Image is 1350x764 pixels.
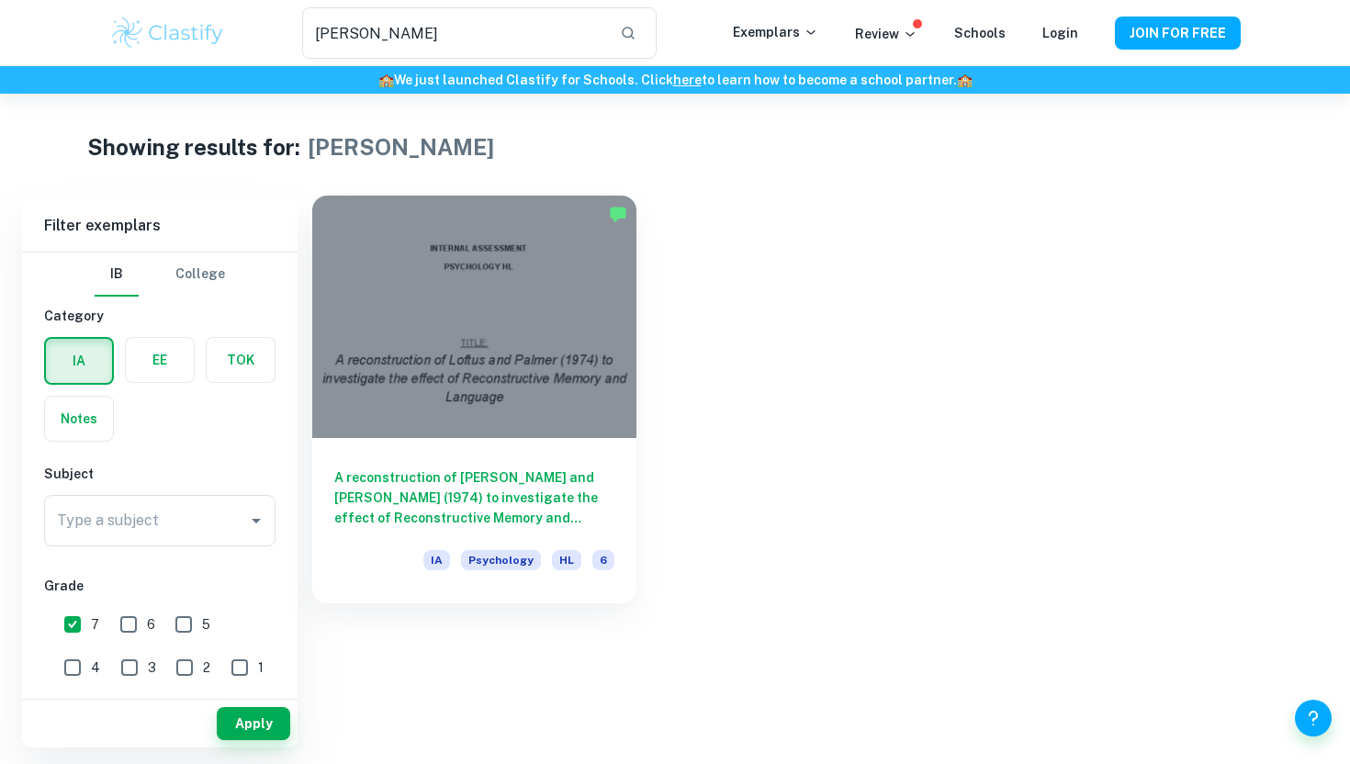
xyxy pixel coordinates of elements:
[95,253,225,297] div: Filter type choice
[1295,700,1332,736] button: Help and Feedback
[147,614,155,635] span: 6
[217,707,290,740] button: Apply
[44,306,276,326] h6: Category
[592,550,614,570] span: 6
[378,73,394,87] span: 🏫
[855,24,917,44] p: Review
[423,550,450,570] span: IA
[312,200,636,608] a: A reconstruction of [PERSON_NAME] and [PERSON_NAME] (1974) to investigate the effect of Reconstru...
[87,130,300,163] h1: Showing results for:
[126,338,194,382] button: EE
[461,550,541,570] span: Psychology
[45,397,113,441] button: Notes
[1042,26,1078,40] a: Login
[4,70,1346,90] h6: We just launched Clastify for Schools. Click to learn how to become a school partner.
[91,614,99,635] span: 7
[175,253,225,297] button: College
[207,338,275,382] button: TOK
[44,576,276,596] h6: Grade
[334,467,614,528] h6: A reconstruction of [PERSON_NAME] and [PERSON_NAME] (1974) to investigate the effect of Reconstru...
[109,15,226,51] img: Clastify logo
[673,73,702,87] a: here
[22,200,298,252] h6: Filter exemplars
[258,657,264,678] span: 1
[1115,17,1241,50] button: JOIN FOR FREE
[243,508,269,534] button: Open
[148,657,156,678] span: 3
[46,339,112,383] button: IA
[202,614,210,635] span: 5
[957,73,973,87] span: 🏫
[44,464,276,484] h6: Subject
[552,550,581,570] span: HL
[302,7,605,59] input: Search for any exemplars...
[91,657,100,678] span: 4
[95,253,139,297] button: IB
[308,130,494,163] h1: [PERSON_NAME]
[203,657,210,678] span: 2
[954,26,1006,40] a: Schools
[733,22,818,42] p: Exemplars
[609,205,627,223] img: Marked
